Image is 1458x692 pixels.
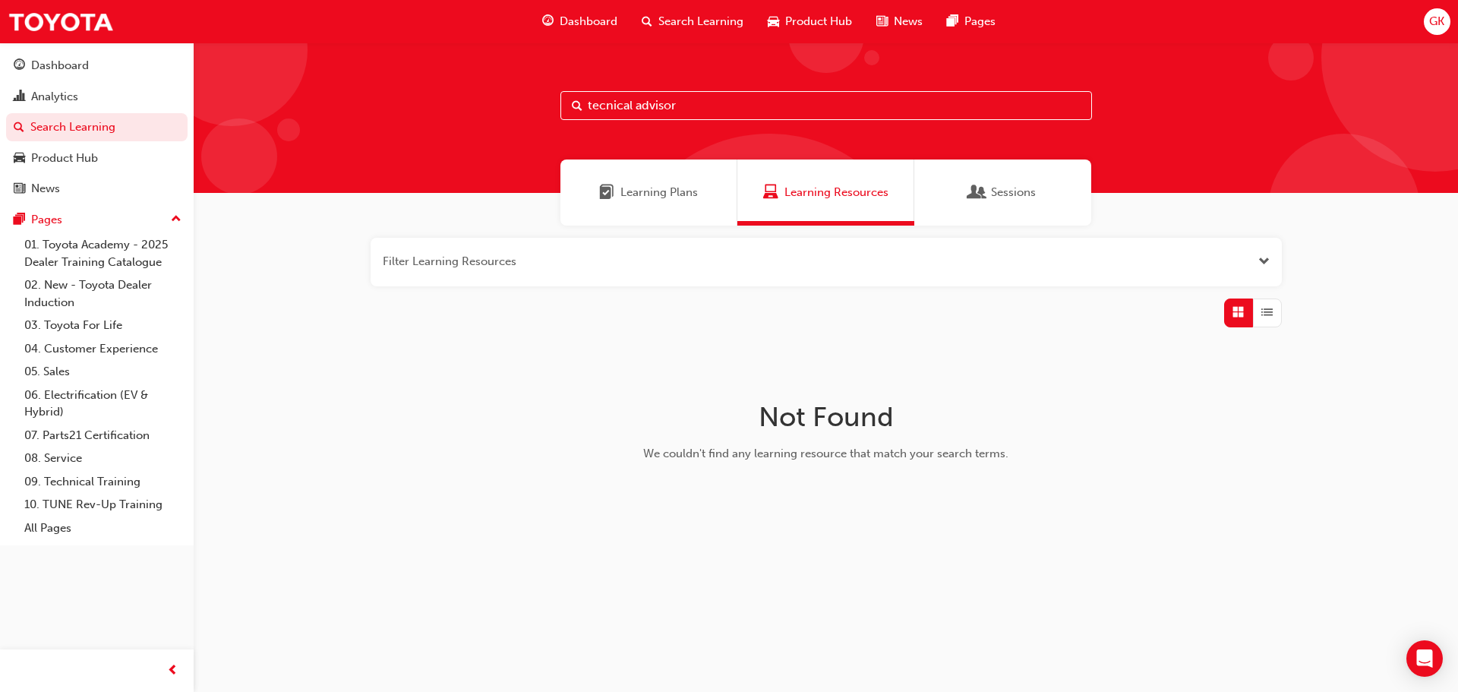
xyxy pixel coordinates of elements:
span: Learning Resources [784,184,888,201]
span: Sessions [991,184,1036,201]
div: News [31,180,60,197]
a: 05. Sales [18,360,188,384]
a: 07. Parts21 Certification [18,424,188,447]
div: We couldn't find any learning resource that match your search terms. [585,445,1067,463]
span: up-icon [171,210,181,229]
span: List [1261,304,1273,321]
span: Search [572,97,582,115]
span: guage-icon [542,12,554,31]
span: car-icon [14,152,25,166]
a: Dashboard [6,52,188,80]
h1: Not Found [585,400,1067,434]
a: guage-iconDashboard [530,6,630,37]
div: Dashboard [31,57,89,74]
input: Search... [560,91,1092,120]
span: car-icon [768,12,779,31]
a: pages-iconPages [935,6,1008,37]
a: Product Hub [6,144,188,172]
span: Pages [964,13,996,30]
span: pages-icon [14,213,25,227]
span: Dashboard [560,13,617,30]
span: Learning Resources [763,184,778,201]
a: Analytics [6,83,188,111]
div: Analytics [31,88,78,106]
span: search-icon [14,121,24,134]
button: DashboardAnalyticsSearch LearningProduct HubNews [6,49,188,206]
span: prev-icon [167,662,178,681]
a: news-iconNews [864,6,935,37]
a: 02. New - Toyota Dealer Induction [18,273,188,314]
span: News [894,13,923,30]
a: search-iconSearch Learning [630,6,756,37]
a: car-iconProduct Hub [756,6,864,37]
span: Search Learning [658,13,743,30]
button: Pages [6,206,188,234]
span: search-icon [642,12,652,31]
a: 01. Toyota Academy - 2025 Dealer Training Catalogue [18,233,188,273]
div: Open Intercom Messenger [1406,640,1443,677]
a: All Pages [18,517,188,540]
span: Learning Plans [599,184,614,201]
span: chart-icon [14,90,25,104]
span: Learning Plans [620,184,698,201]
a: SessionsSessions [914,160,1091,226]
a: 09. Technical Training [18,470,188,494]
span: Sessions [970,184,985,201]
div: Pages [31,211,62,229]
span: Grid [1232,304,1244,321]
a: Learning ResourcesLearning Resources [737,160,914,226]
a: News [6,175,188,203]
button: Open the filter [1258,253,1270,270]
a: 03. Toyota For Life [18,314,188,337]
span: news-icon [14,182,25,196]
div: Product Hub [31,150,98,167]
a: Search Learning [6,113,188,141]
span: GK [1429,13,1444,30]
button: GK [1424,8,1450,35]
a: 04. Customer Experience [18,337,188,361]
img: Trak [8,5,114,39]
span: pages-icon [947,12,958,31]
a: 06. Electrification (EV & Hybrid) [18,384,188,424]
a: 10. TUNE Rev-Up Training [18,493,188,517]
span: guage-icon [14,59,25,73]
a: 08. Service [18,447,188,470]
span: Product Hub [785,13,852,30]
span: news-icon [876,12,888,31]
a: Learning PlansLearning Plans [560,160,737,226]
